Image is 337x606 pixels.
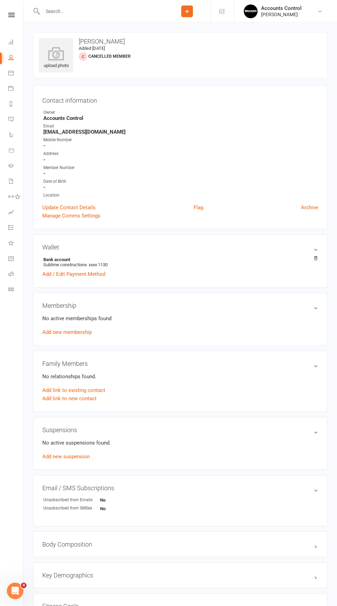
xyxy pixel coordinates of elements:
[8,282,24,298] a: Class kiosk mode
[43,192,318,199] div: Location
[42,329,92,335] a: Add new membership
[89,262,108,267] span: xxxx 1130
[42,541,318,548] h3: Body Composition
[39,38,322,45] h3: [PERSON_NAME]
[100,497,106,503] strong: No
[42,270,105,278] a: Add / Edit Payment Method
[8,205,24,221] a: Assessments
[43,497,100,503] div: Unsubscribed from Emails
[42,244,318,251] h3: Wallet
[43,505,100,512] div: Unsubscribed from SMSes
[100,506,106,511] strong: No
[42,394,97,403] a: Add link to new contact
[42,372,318,381] p: No relationships found.
[42,572,318,579] h3: Key Demographics
[42,302,318,309] h3: Membership
[194,203,203,212] a: Flag
[8,97,24,112] a: Reports
[8,35,24,50] a: Dashboard
[21,583,26,588] span: 4
[43,115,318,121] strong: Accounts Control
[42,314,318,323] p: No active memberships found
[42,439,318,447] p: No active suspensions found.
[42,484,318,492] h3: Email / SMS Subscriptions
[8,236,24,251] a: What's New
[8,81,24,97] a: Payments
[261,5,302,11] div: Accounts Control
[43,109,318,116] div: Owner
[43,129,318,135] strong: [EMAIL_ADDRESS][DOMAIN_NAME]
[8,143,24,159] a: Product Sales
[43,123,318,130] div: Email
[43,150,318,157] div: Address
[43,143,318,149] strong: -
[8,66,24,81] a: Calendar
[39,47,73,69] div: upload photo
[42,203,96,212] a: Update Contact Details
[42,94,318,104] h3: Contact information
[41,7,164,16] input: Search...
[43,184,318,190] strong: -
[42,360,318,367] h3: Family Members
[244,4,258,18] img: thumb_image1701918351.png
[79,46,105,51] time: Added [DATE]
[8,267,24,282] a: Roll call kiosk mode
[261,11,302,18] div: [PERSON_NAME]
[43,178,318,185] div: Date of Birth
[43,137,318,143] div: Mobile Number
[8,50,24,66] a: People
[43,170,318,177] strong: -
[42,453,90,460] a: Add new suspension
[43,165,318,171] div: Member Number
[43,257,315,262] strong: Bank account
[301,203,318,212] a: Archive
[7,583,23,599] iframe: Intercom live chat
[42,212,100,220] a: Manage Comms Settings
[8,251,24,267] a: General attendance kiosk mode
[42,256,318,268] li: Sublime constructions
[43,157,318,163] strong: -
[88,54,131,59] span: Cancelled member
[42,386,105,394] a: Add link to existing contact
[42,426,318,434] h3: Suspensions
